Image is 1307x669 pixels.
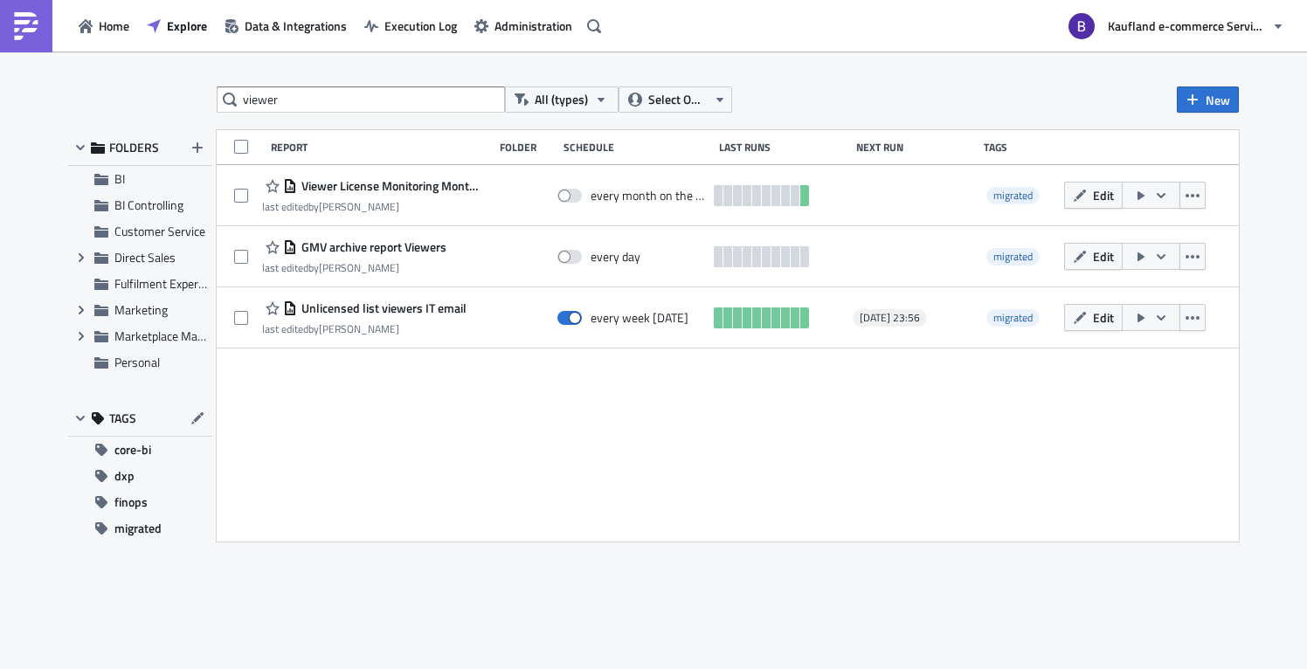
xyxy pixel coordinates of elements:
iframe: Intercom live chat [1248,610,1290,652]
div: Tags [984,141,1057,154]
span: GMV archive report Viewers [297,239,446,255]
img: PushMetrics [12,12,40,40]
span: Viewer License Monitoring Monthly [297,178,484,194]
span: [DATE] 23:56 [860,311,920,325]
span: Edit [1093,308,1114,327]
span: New [1206,91,1230,109]
button: Home [70,12,138,39]
button: All (types) [505,86,619,113]
div: Next Run [856,141,976,154]
div: last edited by [PERSON_NAME] [262,200,484,213]
div: every week on Monday [591,310,688,326]
span: migrated [114,515,162,541]
span: Customer Service [114,222,205,240]
button: Data & Integrations [216,12,356,39]
span: Unlicensed list viewers IT email [297,300,467,316]
span: FOLDERS [109,140,159,155]
span: Marketplace Management [114,327,251,345]
div: last edited by [PERSON_NAME] [262,261,446,274]
span: TAGS [109,410,136,426]
span: migrated [993,187,1033,203]
div: every day [591,249,640,265]
div: Folder [500,141,555,154]
span: migrated [986,187,1040,204]
span: Edit [1093,186,1114,204]
button: Kaufland e-commerce Services GmbH & Co. KG [1058,7,1294,45]
span: Personal [114,353,160,371]
span: Direct Sales [114,248,176,266]
span: All (types) [535,90,588,109]
span: Fulfilment Experience [114,274,225,293]
button: finops [68,489,212,515]
span: migrated [993,309,1033,326]
span: Explore [167,17,207,35]
div: Last Runs [719,141,847,154]
button: core-bi [68,437,212,463]
button: New [1177,86,1239,113]
div: Report [271,141,491,154]
span: migrated [986,309,1040,327]
button: Edit [1064,304,1123,331]
div: last edited by [PERSON_NAME] [262,322,467,335]
button: dxp [68,463,212,489]
button: Administration [466,12,581,39]
span: dxp [114,463,135,489]
span: Marketing [114,300,168,319]
span: finops [114,489,148,515]
input: Search Reports [217,86,505,113]
span: BI [114,169,125,188]
button: migrated [68,515,212,541]
button: Edit [1064,243,1123,270]
img: Avatar [1067,11,1096,41]
span: core-bi [114,437,151,463]
span: Execution Log [384,17,457,35]
span: Administration [494,17,572,35]
span: Select Owner [648,90,707,109]
div: Schedule [564,141,710,154]
button: Edit [1064,182,1123,209]
button: Select Owner [619,86,732,113]
span: Home [99,17,129,35]
span: Kaufland e-commerce Services GmbH & Co. KG [1108,17,1265,35]
div: every month on the 5th [591,188,706,203]
span: migrated [993,248,1033,265]
span: Edit [1093,247,1114,266]
button: Execution Log [356,12,466,39]
span: migrated [986,248,1040,266]
span: Data & Integrations [245,17,347,35]
button: Explore [138,12,216,39]
span: BI Controlling [114,196,183,214]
